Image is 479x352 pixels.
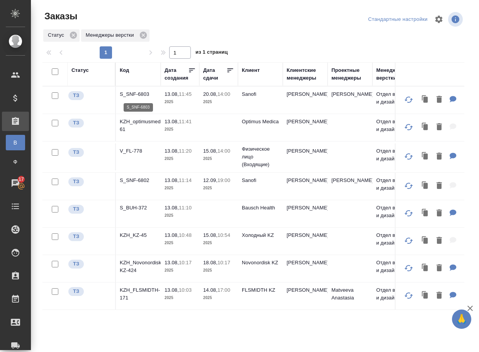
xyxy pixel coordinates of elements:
[165,66,188,82] div: Дата создания
[165,177,179,183] p: 13.08,
[283,143,328,170] td: [PERSON_NAME]
[376,118,413,133] p: Отдел верстки и дизайна
[165,287,179,293] p: 13.08,
[399,286,418,305] button: Обновить
[81,29,149,42] div: Менеджеры верстки
[68,259,111,269] div: Выставляет КМ при отправке заказа на расчет верстке (для тикета) или для уточнения сроков на прои...
[195,48,228,59] span: из 1 страниц
[433,260,446,276] button: Удалить
[6,154,25,170] a: Ф
[73,205,79,213] p: ТЗ
[242,118,279,126] p: Optimus Medica
[68,231,111,242] div: Выставляет КМ при отправке заказа на расчет верстке (для тикета) или для уточнения сроков на прои...
[418,178,433,194] button: Клонировать
[165,155,195,163] p: 2025
[165,294,195,302] p: 2025
[418,260,433,276] button: Клонировать
[179,177,192,183] p: 11:14
[376,66,413,82] div: Менеджеры верстки
[68,204,111,214] div: Выставляет КМ при отправке заказа на расчет верстке (для тикета) или для уточнения сроков на прои...
[73,233,79,240] p: ТЗ
[418,288,433,304] button: Клонировать
[203,260,217,265] p: 18.08,
[179,205,192,211] p: 11:10
[430,10,448,29] span: Настроить таблицу
[2,173,29,193] a: 17
[48,31,67,39] p: Статус
[120,90,157,98] p: S_SNF-6803
[203,66,226,82] div: Дата сдачи
[433,149,446,165] button: Удалить
[68,147,111,158] div: Выставляет КМ при отправке заказа на расчет верстке (для тикета) или для уточнения сроков на прои...
[366,14,430,26] div: split button
[6,135,25,150] a: В
[242,259,279,267] p: Novonordisk KZ
[433,206,446,221] button: Удалить
[73,178,79,185] p: ТЗ
[73,287,79,295] p: ТЗ
[328,87,372,114] td: [PERSON_NAME]
[242,90,279,98] p: Sanofi
[217,148,230,154] p: 14:00
[399,177,418,195] button: Обновить
[287,66,324,82] div: Клиентские менеджеры
[433,119,446,135] button: Удалить
[433,92,446,108] button: Удалить
[399,90,418,109] button: Обновить
[165,232,179,238] p: 13.08,
[399,259,418,277] button: Обновить
[418,233,433,249] button: Клонировать
[433,178,446,194] button: Удалить
[165,239,195,247] p: 2025
[73,148,79,156] p: ТЗ
[203,184,234,192] p: 2025
[179,119,192,124] p: 11:41
[71,66,89,74] div: Статус
[179,287,192,293] p: 10:03
[242,286,279,294] p: FLSMIDTH KZ
[376,90,413,106] p: Отдел верстки и дизайна
[165,184,195,192] p: 2025
[452,309,471,329] button: 🙏
[203,155,234,163] p: 2025
[165,119,179,124] p: 13.08,
[283,228,328,255] td: [PERSON_NAME]
[376,204,413,219] p: Отдел верстки и дизайна
[418,92,433,108] button: Клонировать
[283,255,328,282] td: [PERSON_NAME]
[165,260,179,265] p: 13.08,
[433,233,446,249] button: Удалить
[10,158,21,166] span: Ф
[165,267,195,274] p: 2025
[203,91,217,97] p: 20.08,
[68,118,111,128] div: Выставляет КМ при отправке заказа на расчет верстке (для тикета) или для уточнения сроков на прои...
[120,286,157,302] p: KZH_FLSMIDTH-171
[203,177,217,183] p: 12.09,
[283,87,328,114] td: [PERSON_NAME]
[120,259,157,274] p: KZH_Novonordisk-KZ-424
[328,173,372,200] td: [PERSON_NAME]
[120,231,157,239] p: KZH_KZ-45
[179,260,192,265] p: 10:17
[120,204,157,212] p: S_BUH-372
[203,287,217,293] p: 14.08,
[328,282,372,309] td: Matveeva Anastasia
[283,282,328,309] td: [PERSON_NAME]
[203,148,217,154] p: 15.08,
[68,90,111,101] div: Выставляет КМ при отправке заказа на расчет верстке (для тикета) или для уточнения сроков на прои...
[399,204,418,223] button: Обновить
[418,206,433,221] button: Клонировать
[376,231,413,247] p: Отдел верстки и дизайна
[165,126,195,133] p: 2025
[120,147,157,155] p: V_FL-778
[120,177,157,184] p: S_SNF-6802
[203,267,234,274] p: 2025
[68,177,111,187] div: Выставляет КМ при отправке заказа на расчет верстке (для тикета) или для уточнения сроков на прои...
[455,311,468,327] span: 🙏
[165,148,179,154] p: 13.08,
[217,91,230,97] p: 14:00
[217,232,230,238] p: 10:54
[376,259,413,274] p: Отдел верстки и дизайна
[14,175,29,183] span: 17
[283,200,328,227] td: [PERSON_NAME]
